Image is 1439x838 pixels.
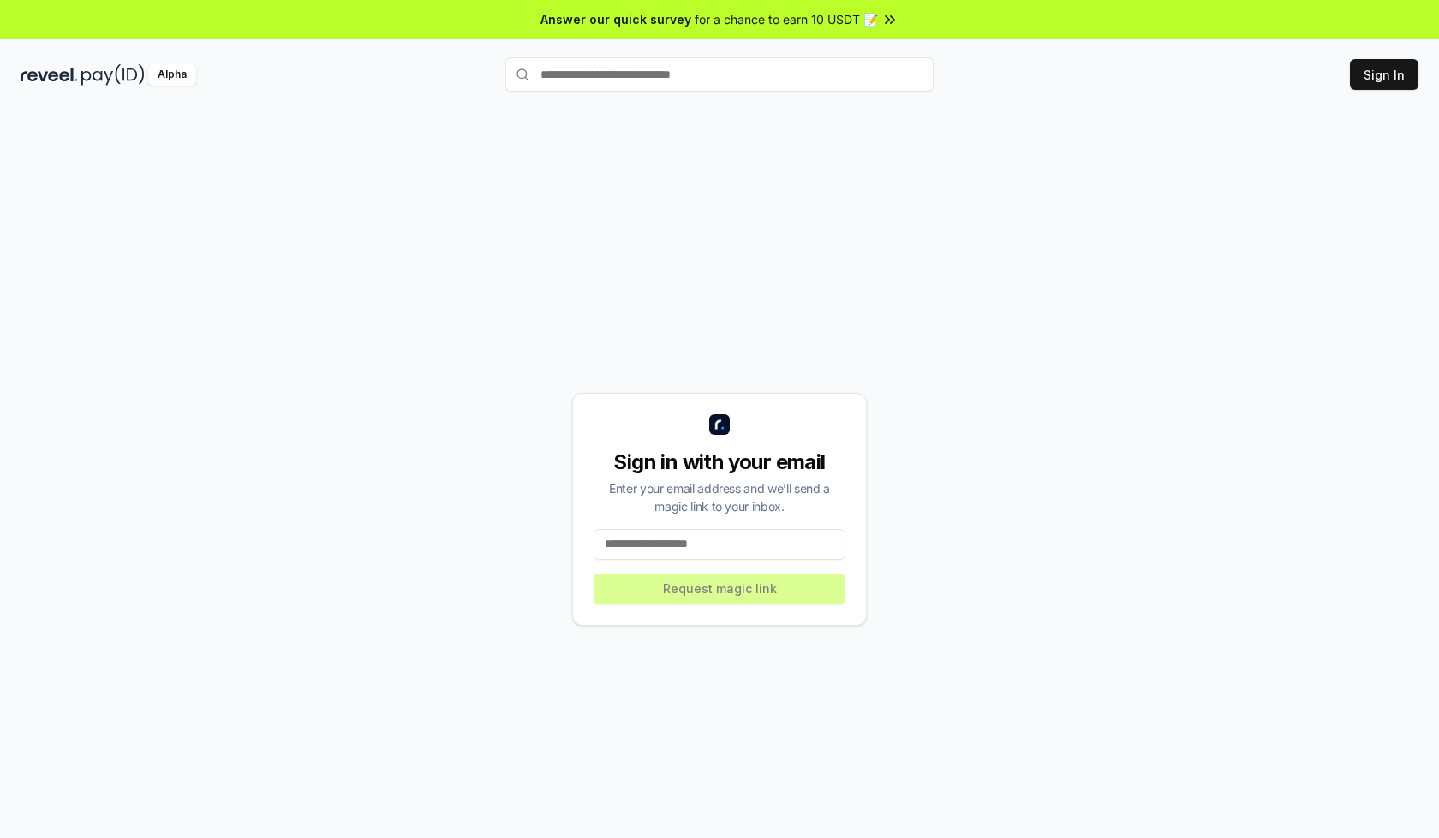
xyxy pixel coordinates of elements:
[148,64,196,86] div: Alpha
[1350,59,1418,90] button: Sign In
[21,64,78,86] img: reveel_dark
[594,479,845,515] div: Enter your email address and we’ll send a magic link to your inbox.
[540,10,691,28] span: Answer our quick survey
[81,64,145,86] img: pay_id
[695,10,878,28] span: for a chance to earn 10 USDT 📝
[594,449,845,476] div: Sign in with your email
[709,414,730,435] img: logo_small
